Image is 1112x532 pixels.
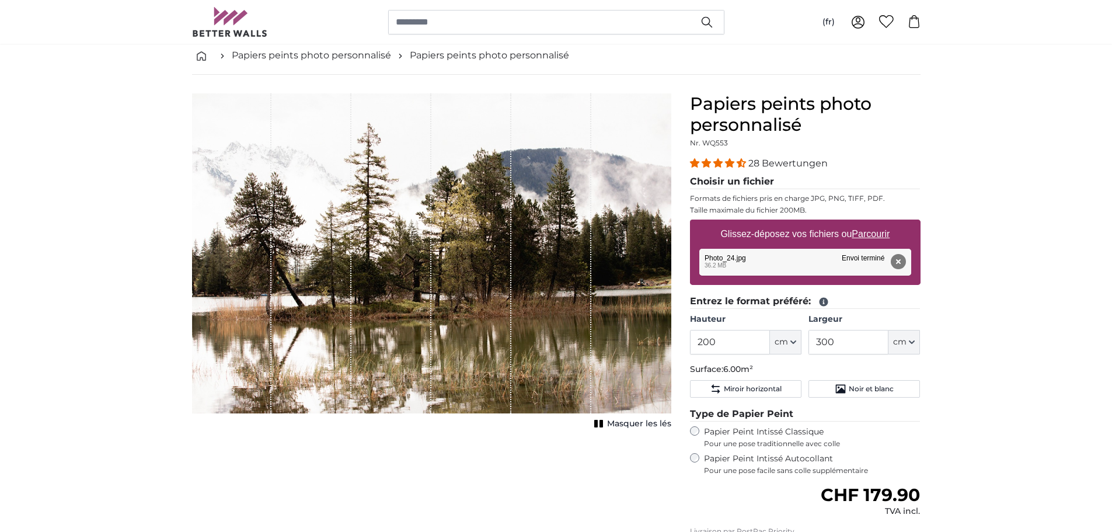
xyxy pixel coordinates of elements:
[192,37,921,75] nav: breadcrumbs
[690,194,921,203] p: Formats de fichiers pris en charge JPG, PNG, TIFF, PDF.
[821,484,920,506] span: CHF 179.90
[704,426,921,448] label: Papier Peint Intissé Classique
[704,439,921,448] span: Pour une pose traditionnelle avec colle
[770,330,801,354] button: cm
[690,294,921,309] legend: Entrez le format préféré:
[775,336,788,348] span: cm
[813,12,844,33] button: (fr)
[704,466,921,475] span: Pour une pose facile sans colle supplémentaire
[690,407,921,422] legend: Type de Papier Peint
[192,7,268,37] img: Betterwalls
[723,364,753,374] span: 6.00m²
[704,453,921,475] label: Papier Peint Intissé Autocollant
[849,384,894,394] span: Noir et blanc
[192,93,671,432] div: 1 of 1
[607,418,671,430] span: Masquer les lés
[690,93,921,135] h1: Papiers peints photo personnalisé
[821,506,920,517] div: TVA incl.
[893,336,907,348] span: cm
[232,48,391,62] a: Papiers peints photo personnalisé
[690,380,801,398] button: Miroir horizontal
[724,384,782,394] span: Miroir horizontal
[690,314,801,325] label: Hauteur
[888,330,920,354] button: cm
[690,364,921,375] p: Surface:
[410,48,569,62] a: Papiers peints photo personnalisé
[748,158,828,169] span: 28 Bewertungen
[852,229,890,239] u: Parcourir
[591,416,671,432] button: Masquer les lés
[690,175,921,189] legend: Choisir un fichier
[690,138,728,147] span: Nr. WQ553
[808,314,920,325] label: Largeur
[808,380,920,398] button: Noir et blanc
[716,222,894,246] label: Glissez-déposez vos fichiers ou
[690,206,921,215] p: Taille maximale du fichier 200MB.
[690,158,748,169] span: 4.32 stars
